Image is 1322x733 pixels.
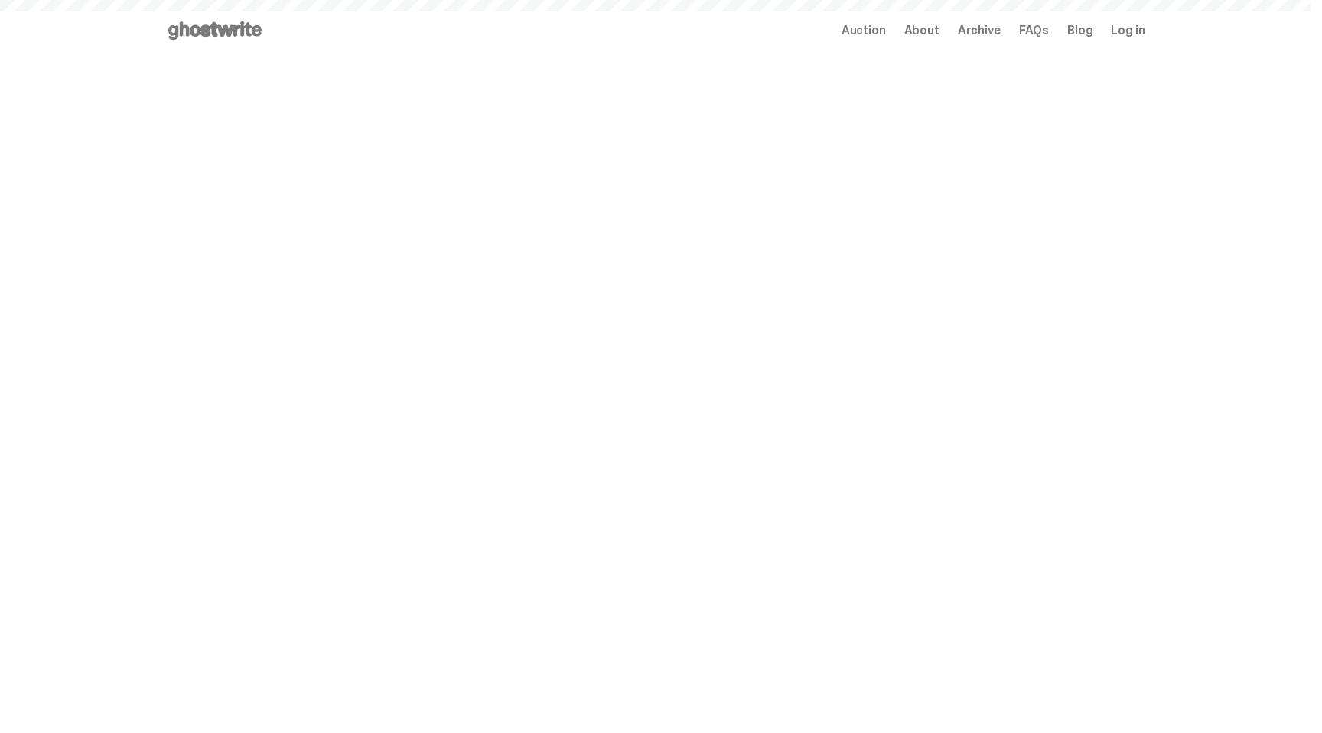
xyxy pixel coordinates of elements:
[904,24,939,37] a: About
[1019,24,1049,37] a: FAQs
[1111,24,1145,37] a: Log in
[958,24,1001,37] a: Archive
[842,24,886,37] a: Auction
[1067,24,1092,37] a: Blog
